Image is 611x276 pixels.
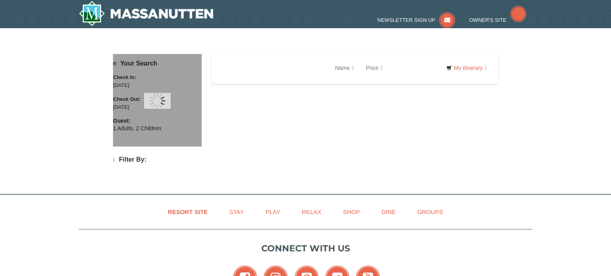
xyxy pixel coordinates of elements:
a: Play [255,203,290,221]
a: Stay [219,203,254,221]
a: Dine [372,203,406,221]
a: My Itinerary [441,62,492,74]
a: Relax [292,203,331,221]
span: Owner's Site [469,17,507,23]
a: Shop [333,203,370,221]
a: Newsletter Sign Up [377,17,455,23]
a: Massanutten Resort [79,1,213,26]
a: Price [360,60,389,76]
span: Newsletter Sign Up [377,17,436,23]
img: wait gif [150,93,165,109]
a: Resort Site [158,203,218,221]
a: Name [329,60,360,76]
a: Groups [407,203,453,221]
img: Massanutten Resort Logo [79,1,213,26]
p: Connect with us [79,242,532,255]
a: Owner's Site [469,17,527,23]
h4: Filter By: [113,156,202,164]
